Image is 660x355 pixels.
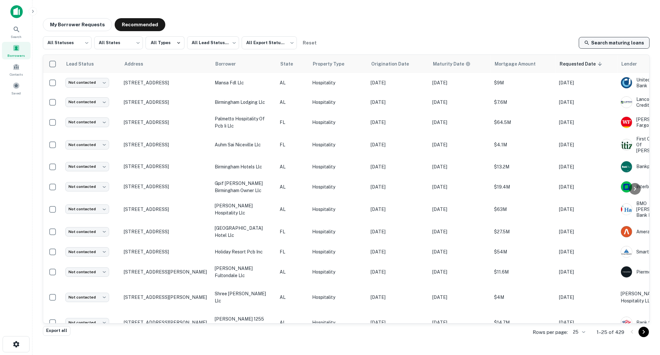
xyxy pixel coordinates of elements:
[559,99,614,106] p: [DATE]
[533,328,568,336] p: Rows per page:
[215,202,273,216] p: [PERSON_NAME] hospitality llc
[215,79,273,86] p: mansa fdl llc
[65,247,109,257] div: Not contacted
[94,34,143,51] div: All States
[187,34,239,51] div: All Lead Statuses
[371,268,426,275] p: [DATE]
[432,119,488,126] p: [DATE]
[432,163,488,170] p: [DATE]
[2,42,31,59] a: Borrowers
[433,60,479,67] span: Maturity dates displayed may be estimated. Please contact the lender for the most accurate maturi...
[432,79,488,86] p: [DATE]
[280,268,306,275] p: AL
[65,204,109,214] div: Not contacted
[432,228,488,235] p: [DATE]
[559,228,614,235] p: [DATE]
[65,293,109,302] div: Not contacted
[280,60,301,68] span: State
[491,55,556,73] th: Mortgage Amount
[621,204,632,215] img: picture
[494,99,552,106] p: $7.6M
[371,99,426,106] p: [DATE]
[312,119,364,126] p: Hospitality
[215,248,273,255] p: holiday resort pcb inc
[559,141,614,148] p: [DATE]
[43,18,112,31] button: My Borrower Requests
[371,228,426,235] p: [DATE]
[371,163,426,170] p: [DATE]
[559,183,614,190] p: [DATE]
[621,266,632,277] img: picture
[371,119,426,126] p: [DATE]
[494,183,552,190] p: $19.4M
[280,79,306,86] p: AL
[621,246,632,257] img: picture
[433,60,471,67] div: Maturity dates displayed may be estimated. Please contact the lender for the most accurate maturi...
[621,139,632,150] img: picture
[124,80,208,86] p: [STREET_ADDRESS]
[215,115,273,129] p: palmetto hospitality of pcb ii llc
[124,184,208,190] p: [STREET_ADDRESS]
[371,319,426,326] p: [DATE]
[2,23,31,41] a: Search
[280,228,306,235] p: FL
[43,34,92,51] div: All Statuses
[215,141,273,148] p: auhm sai niceville llc
[124,269,208,275] p: [STREET_ADDRESS][PERSON_NAME]
[280,319,306,326] p: AL
[124,294,208,300] p: [STREET_ADDRESS][PERSON_NAME]
[280,183,306,190] p: AL
[65,97,109,107] div: Not contacted
[579,37,650,49] a: Search maturing loans
[432,294,488,301] p: [DATE]
[432,319,488,326] p: [DATE]
[559,248,614,255] p: [DATE]
[621,77,632,88] img: picture
[280,294,306,301] p: AL
[494,228,552,235] p: $27.5M
[621,226,632,237] img: picture
[215,225,273,239] p: [GEOGRAPHIC_DATA] hotel llc
[124,99,208,105] p: [STREET_ADDRESS]
[371,294,426,301] p: [DATE]
[559,206,614,213] p: [DATE]
[371,60,417,68] span: Origination Date
[312,141,364,148] p: Hospitality
[371,206,426,213] p: [DATE]
[367,55,429,73] th: Origination Date
[280,119,306,126] p: FL
[312,228,364,235] p: Hospitality
[43,326,70,336] button: Export all
[299,36,320,49] button: Reset
[559,268,614,275] p: [DATE]
[215,180,273,194] p: gpif [PERSON_NAME] birmingham owner llc
[313,60,353,68] span: Property Type
[242,34,297,51] div: All Export Statuses
[559,119,614,126] p: [DATE]
[312,163,364,170] p: Hospitality
[621,60,645,68] span: Lender
[121,55,211,73] th: Address
[597,328,624,336] p: 1–25 of 429
[559,319,614,326] p: [DATE]
[312,248,364,255] p: Hospitality
[280,141,306,148] p: FL
[65,78,109,87] div: Not contacted
[280,99,306,106] p: AL
[559,163,614,170] p: [DATE]
[211,55,276,73] th: Borrower
[494,206,552,213] p: $63M
[312,206,364,213] p: Hospitality
[432,248,488,255] p: [DATE]
[65,318,109,327] div: Not contacted
[494,119,552,126] p: $64.5M
[312,99,364,106] p: Hospitality
[433,60,464,67] h6: Maturity Date
[280,248,306,255] p: FL
[570,327,586,337] div: 25
[621,317,632,328] img: picture
[312,294,364,301] p: Hospitality
[621,97,632,108] img: picture
[215,60,244,68] span: Borrower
